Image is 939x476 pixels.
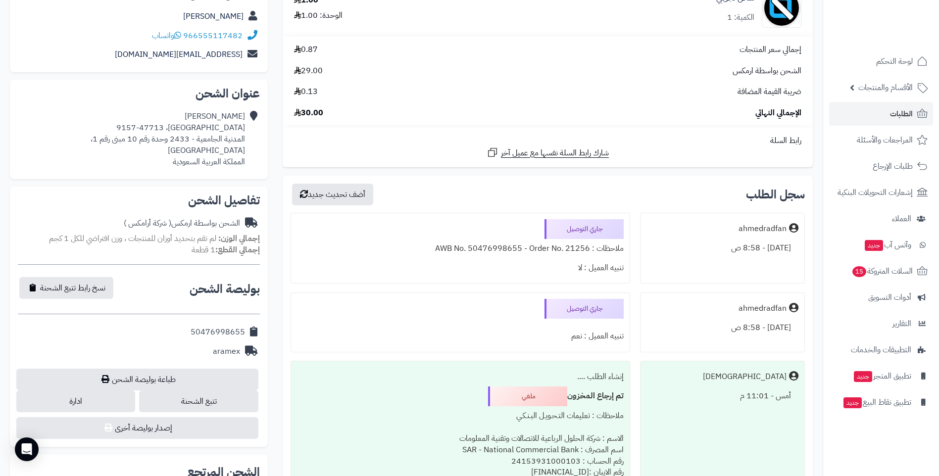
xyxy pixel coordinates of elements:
[115,48,243,60] a: [EMAIL_ADDRESS][DOMAIN_NAME]
[740,44,801,55] span: إجمالي سعر المنتجات
[297,367,624,386] div: إنشاء الطلب ....
[829,102,933,126] a: الطلبات
[294,65,323,77] span: 29.00
[646,318,798,337] div: [DATE] - 8:58 ص
[829,364,933,388] a: تطبيق المتجرجديد
[297,258,624,278] div: تنبيه العميل : لا
[218,233,260,244] strong: إجمالي الوزن:
[152,30,181,42] a: واتساب
[16,390,135,412] a: ادارة
[287,135,809,146] div: رابط السلة
[746,189,805,200] h3: سجل الطلب
[567,390,624,402] b: تم إرجاع المخزون
[829,286,933,309] a: أدوات التسويق
[18,111,245,167] div: [PERSON_NAME] [GEOGRAPHIC_DATA]، 9157-47713 المدنية الجامعية - 2433 وحدة رقم 10 مبنى رقم 1، [GEOG...
[854,371,872,382] span: جديد
[872,25,930,46] img: logo-2.png
[857,133,913,147] span: المراجعات والأسئلة
[19,277,113,299] button: نسخ رابط تتبع الشحنة
[829,181,933,204] a: إشعارات التحويلات البنكية
[139,390,258,412] a: تتبع الشحنة
[190,283,260,295] h2: بوليصة الشحن
[191,327,245,338] div: 50476998655
[851,264,913,278] span: السلات المتروكة
[488,386,567,406] div: ملغي
[755,107,801,119] span: الإجمالي النهائي
[297,239,624,258] div: ملاحظات : AWB No. 50476998655 - Order No. 21256
[873,159,913,173] span: طلبات الإرجاع
[703,371,787,382] div: [DEMOGRAPHIC_DATA]
[739,303,787,314] div: ahmedradfan
[40,282,105,294] span: نسخ رابط تتبع الشحنة
[829,312,933,335] a: التقارير
[890,107,913,121] span: الطلبات
[487,146,609,159] a: شارك رابط السلة نفسها مع عميل آخر
[838,186,913,199] span: إشعارات التحويلات البنكية
[18,88,260,99] h2: عنوان الشحن
[297,327,624,346] div: تنبيه العميل : نعم
[294,86,318,97] span: 0.13
[192,244,260,256] small: 1 قطعة
[892,317,911,331] span: التقارير
[865,240,883,251] span: جديد
[842,395,911,409] span: تطبيق نقاط البيع
[727,12,754,23] div: الكمية: 1
[18,194,260,206] h2: تفاصيل الشحن
[213,346,240,357] div: aramex
[294,107,323,119] span: 30.00
[294,10,343,21] div: الوحدة: 1.00
[183,30,243,42] a: 966555117482
[738,86,801,97] span: ضريبة القيمة المضافة
[49,233,216,244] span: لم تقم بتحديد أوزان للمنتجات ، وزن افتراضي للكل 1 كجم
[739,223,787,235] div: ahmedradfan
[501,147,609,159] span: شارك رابط السلة نفسها مع عميل آخر
[294,44,318,55] span: 0.87
[876,54,913,68] span: لوحة التحكم
[829,128,933,152] a: المراجعات والأسئلة
[829,207,933,231] a: العملاء
[124,217,171,229] span: ( شركة أرامكس )
[829,233,933,257] a: وآتس آبجديد
[843,397,862,408] span: جديد
[16,417,258,439] button: إصدار بوليصة أخرى
[853,369,911,383] span: تطبيق المتجر
[858,81,913,95] span: الأقسام والمنتجات
[292,184,373,205] button: أضف تحديث جديد
[15,437,39,461] div: Open Intercom Messenger
[646,386,798,406] div: أمس - 11:01 م
[868,290,911,304] span: أدوات التسويق
[864,238,911,252] span: وآتس آب
[829,338,933,362] a: التطبيقات والخدمات
[544,299,624,319] div: جاري التوصيل
[829,154,933,178] a: طلبات الإرجاع
[892,212,911,226] span: العملاء
[215,244,260,256] strong: إجمالي القطع:
[646,238,798,258] div: [DATE] - 8:58 ص
[733,65,801,77] span: الشحن بواسطة ارمكس
[124,218,240,229] div: الشحن بواسطة ارمكس
[544,219,624,239] div: جاري التوصيل
[829,390,933,414] a: تطبيق نقاط البيعجديد
[852,266,866,277] span: 15
[851,343,911,357] span: التطبيقات والخدمات
[829,49,933,73] a: لوحة التحكم
[183,10,244,22] a: [PERSON_NAME]
[16,369,258,390] a: طباعة بوليصة الشحن
[829,259,933,283] a: السلات المتروكة15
